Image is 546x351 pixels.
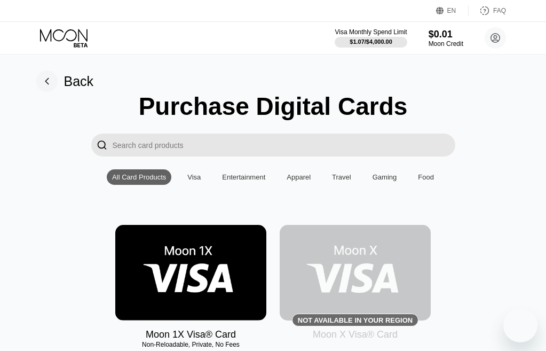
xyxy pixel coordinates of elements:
[280,225,431,321] div: Not available in your region
[429,29,463,48] div: $0.01Moon Credit
[436,5,469,16] div: EN
[332,173,351,181] div: Travel
[418,173,434,181] div: Food
[217,169,271,185] div: Entertainment
[503,308,537,342] iframe: Button to launch messaging window, conversation in progress
[281,169,316,185] div: Apparel
[139,92,408,121] div: Purchase Digital Cards
[298,316,413,324] div: Not available in your region
[64,74,94,89] div: Back
[429,29,463,40] div: $0.01
[36,71,94,92] div: Back
[112,173,166,181] div: All Card Products
[335,28,407,36] div: Visa Monthly Spend Limit
[187,173,201,181] div: Visa
[413,169,439,185] div: Food
[107,169,171,185] div: All Card Products
[350,38,392,45] div: $1.07 / $4,000.00
[113,134,455,157] input: Search card products
[287,173,311,181] div: Apparel
[373,173,397,181] div: Gaming
[182,169,206,185] div: Visa
[115,341,266,348] div: Non-Reloadable, Private, No Fees
[367,169,402,185] div: Gaming
[222,173,265,181] div: Entertainment
[313,329,398,340] div: Moon X Visa® Card
[335,28,407,48] div: Visa Monthly Spend Limit$1.07/$4,000.00
[327,169,357,185] div: Travel
[447,7,456,14] div: EN
[97,139,107,151] div: 
[146,329,236,340] div: Moon 1X Visa® Card
[429,40,463,48] div: Moon Credit
[493,7,506,14] div: FAQ
[91,134,113,157] div: 
[469,5,506,16] div: FAQ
